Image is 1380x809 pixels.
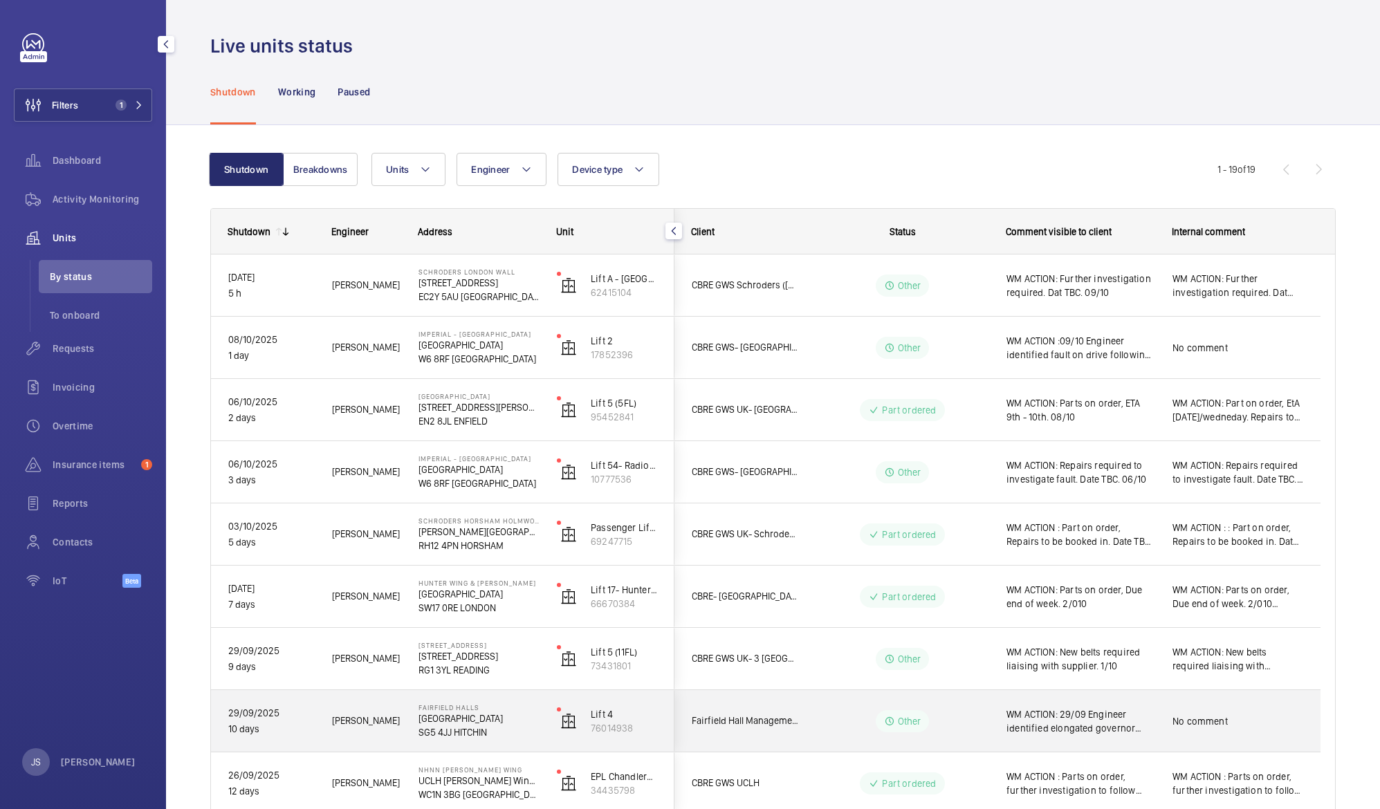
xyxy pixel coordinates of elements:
span: Filters [52,98,78,112]
span: [PERSON_NAME] [332,340,401,355]
p: 95452841 [591,410,657,424]
p: 29/09/2025 [228,643,314,659]
span: Insurance items [53,458,136,472]
img: elevator.svg [560,588,577,605]
span: CBRE GWS UK- [GEOGRAPHIC_DATA] [692,402,798,418]
p: Part ordered [882,528,936,541]
p: Schroders Horsham Holmwood ([GEOGRAPHIC_DATA]) [418,517,539,525]
p: [STREET_ADDRESS][PERSON_NAME] [418,400,539,414]
p: 08/10/2025 [228,332,314,348]
p: Lift 4 [591,707,657,721]
p: Other [898,465,921,479]
span: Reports [53,496,152,510]
p: Part ordered [882,777,936,790]
span: [PERSON_NAME] [332,464,401,480]
p: 1 day [228,348,314,364]
p: Lift 17- Hunter Wing (7FL) [591,583,657,597]
img: elevator.svg [560,464,577,481]
img: elevator.svg [560,402,577,418]
span: WM ACTION : Parts on order, further investigation to follow with new part. 08/10 [1172,770,1303,797]
p: SG5 4JJ HITCHIN [418,725,539,739]
span: Engineer [471,164,510,175]
h1: Live units status [210,33,361,59]
p: 76014938 [591,721,657,735]
p: 3 days [228,472,314,488]
p: Fairfield Halls [418,703,539,712]
p: [PERSON_NAME] [61,755,136,769]
div: Shutdown [228,226,270,237]
span: CBRE GWS UK- Schroders (Horsham & [PERSON_NAME]) [692,526,798,542]
span: CBRE GWS UK- 3 [GEOGRAPHIC_DATA] [GEOGRAPHIC_DATA] [692,651,798,667]
p: SW17 0RE LONDON [418,601,539,615]
span: WM ACTION : Part on order, Repairs to be booked in. Date TBC. 08/10 [1006,521,1154,548]
span: [PERSON_NAME] [332,277,401,293]
p: 7 days [228,597,314,613]
span: WM ACTION: New belts required liaising with supplier. 1/10 [GEOGRAPHIC_DATA] [1172,645,1303,673]
span: [PERSON_NAME] [332,651,401,667]
p: JS [31,755,41,769]
div: Unit [556,226,658,237]
span: WM ACTION: Repairs required to investigate fault. Date TBC. 06/10 [GEOGRAPHIC_DATA] [1172,458,1303,486]
p: Imperial - [GEOGRAPHIC_DATA] [418,330,539,338]
p: 03/10/2025 [228,519,314,534]
span: No comment [1172,341,1303,355]
span: Dashboard [53,154,152,167]
div: Press SPACE to select this row. [211,254,674,317]
p: 10777536 [591,472,657,486]
button: Breakdowns [283,153,358,186]
div: Press SPACE to select this row. [674,254,1321,317]
span: IoT [53,574,122,588]
p: 5 days [228,534,314,550]
p: 2 days [228,410,314,426]
img: elevator.svg [560,340,577,356]
span: WM ACTION : Parts on order, further investigation to follow with new part. 08/10 [1006,770,1154,797]
span: Fairfield Hall Management Company Limited C/o Aspire Block and Estate Management Limited [692,713,798,729]
span: Units [386,164,409,175]
p: Part ordered [882,590,936,604]
span: CBRE GWS UCLH [692,775,798,791]
p: [PERSON_NAME][GEOGRAPHIC_DATA] [418,525,539,539]
p: WC1N 3BG [GEOGRAPHIC_DATA] [418,788,539,801]
p: Passenger Lift 3 (G-2) [591,521,657,534]
span: CBRE GWS- [GEOGRAPHIC_DATA] ([GEOGRAPHIC_DATA]) [692,340,798,355]
span: Status [890,226,916,237]
span: WM ACTION: Further investigation required. Dat TBC. 09/10 [1006,272,1154,299]
p: EPL ChandlerWing LH 20 [591,770,657,783]
p: [GEOGRAPHIC_DATA] [418,463,539,476]
p: Lift A - [GEOGRAPHIC_DATA]/PL11 (G-8) [591,272,657,286]
p: Working [278,85,315,99]
span: 1 - 19 19 [1217,165,1255,174]
p: 26/09/2025 [228,768,314,783]
p: Lift 5 (11FL) [591,645,657,659]
span: 1 [141,459,152,470]
p: [GEOGRAPHIC_DATA] [418,712,539,725]
span: [PERSON_NAME] [332,588,401,604]
span: 1 [116,100,127,111]
p: [STREET_ADDRESS] [418,649,539,663]
p: UCLH [PERSON_NAME] Wing, [STREET_ADDRESS], [418,774,539,788]
p: [GEOGRAPHIC_DATA] [418,392,539,400]
span: [PERSON_NAME] [332,402,401,418]
button: Filters1 [14,89,152,122]
p: 34435798 [591,783,657,797]
span: WM ACTION: Further investigation required. Dat TBC. 09/10 india [1172,272,1303,299]
p: [DATE] [228,270,314,286]
p: Hunter Wing & [PERSON_NAME] [418,579,539,587]
p: 06/10/2025 [228,456,314,472]
span: WM ACTION: Part on order, EtA [DATE]/wedneday. Repairs to be booked. [1172,396,1303,424]
p: 06/10/2025 [228,394,314,410]
p: Schroders London Wall [418,268,539,276]
span: Engineer [331,226,369,237]
span: [PERSON_NAME] [332,775,401,791]
p: 29/09/2025 [228,705,314,721]
p: EN2 8JL ENFIELD [418,414,539,428]
button: Device type [558,153,659,186]
img: elevator.svg [560,775,577,792]
span: CBRE GWS Schroders ([GEOGRAPHIC_DATA]) [692,277,798,293]
span: By status [50,270,152,283]
p: Other [898,341,921,355]
img: elevator.svg [560,277,577,294]
button: Units [371,153,445,186]
span: WM ACTION: New belts required liaising with supplier. 1/10 [1006,645,1154,673]
span: No comment [1172,714,1303,728]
